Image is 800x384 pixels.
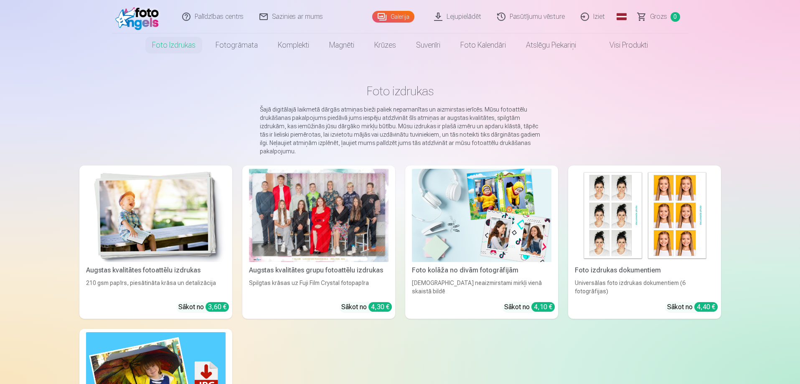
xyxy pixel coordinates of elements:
img: Augstas kvalitātes fotoattēlu izdrukas [86,169,226,262]
a: Krūzes [364,33,406,57]
div: 210 gsm papīrs, piesātināta krāsa un detalizācija [83,279,229,295]
a: Magnēti [319,33,364,57]
p: Šajā digitālajā laikmetā dārgās atmiņas bieži paliek nepamanītas un aizmirstas ierīcēs. Mūsu foto... [260,105,541,155]
a: Komplekti [268,33,319,57]
div: Sākot no [178,302,229,312]
div: 3,60 € [206,302,229,312]
a: Augstas kvalitātes grupu fotoattēlu izdrukasSpilgtas krāsas uz Fuji Film Crystal fotopapīraSākot ... [242,165,395,319]
div: Sākot no [504,302,555,312]
a: Galerija [372,11,414,23]
div: 4,10 € [531,302,555,312]
a: Foto kolāža no divām fotogrāfijāmFoto kolāža no divām fotogrāfijām[DEMOGRAPHIC_DATA] neaizmirstam... [405,165,558,319]
span: 0 [670,12,680,22]
div: Sākot no [341,302,392,312]
a: Atslēgu piekariņi [516,33,586,57]
div: Foto kolāža no divām fotogrāfijām [409,265,555,275]
h1: Foto izdrukas [86,84,714,99]
div: 4,30 € [368,302,392,312]
div: Foto izdrukas dokumentiem [571,265,718,275]
div: [DEMOGRAPHIC_DATA] neaizmirstami mirkļi vienā skaistā bildē [409,279,555,295]
img: Foto izdrukas dokumentiem [575,169,714,262]
a: Visi produkti [586,33,658,57]
div: Spilgtas krāsas uz Fuji Film Crystal fotopapīra [246,279,392,295]
a: Foto izdrukas [142,33,206,57]
div: Sākot no [667,302,718,312]
a: Foto kalendāri [450,33,516,57]
div: 4,40 € [694,302,718,312]
a: Fotogrāmata [206,33,268,57]
img: Foto kolāža no divām fotogrāfijām [412,169,551,262]
div: Augstas kvalitātes fotoattēlu izdrukas [83,265,229,275]
img: /fa1 [115,3,163,30]
a: Suvenīri [406,33,450,57]
div: Universālas foto izdrukas dokumentiem (6 fotogrāfijas) [571,279,718,295]
span: Grozs [650,12,667,22]
a: Augstas kvalitātes fotoattēlu izdrukasAugstas kvalitātes fotoattēlu izdrukas210 gsm papīrs, piesā... [79,165,232,319]
a: Foto izdrukas dokumentiemFoto izdrukas dokumentiemUniversālas foto izdrukas dokumentiem (6 fotogr... [568,165,721,319]
div: Augstas kvalitātes grupu fotoattēlu izdrukas [246,265,392,275]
